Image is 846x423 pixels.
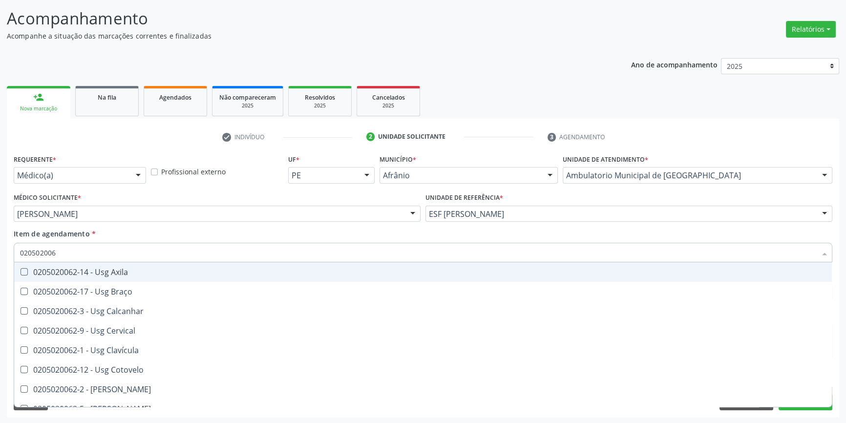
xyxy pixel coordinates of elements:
div: Unidade solicitante [378,132,445,141]
label: UF [288,152,299,167]
span: Agendados [159,93,191,102]
label: Requerente [14,152,56,167]
span: Cancelados [372,93,405,102]
button: Relatórios [786,21,836,38]
div: 2025 [219,102,276,109]
label: Unidade de referência [425,190,503,206]
div: Nova marcação [14,105,63,112]
p: Acompanhamento [7,6,590,31]
span: Item de agendamento [14,229,90,238]
p: Acompanhe a situação das marcações correntes e finalizadas [7,31,590,41]
span: Não compareceram [219,93,276,102]
span: Afrânio [383,170,538,180]
div: 0205020062-1 - Usg Clavícula [20,346,826,354]
span: Na fila [98,93,116,102]
div: 0205020062-9 - Usg Cervical [20,327,826,335]
div: 0205020062-2 - [PERSON_NAME] [20,385,826,393]
p: Ano de acompanhamento [631,58,718,70]
span: PE [292,170,355,180]
span: Resolvidos [305,93,335,102]
label: Município [380,152,416,167]
div: 0205020062-12 - Usg Cotovelo [20,366,826,374]
span: [PERSON_NAME] [17,209,401,219]
div: 2025 [296,102,344,109]
div: 0205020062-17 - Usg Braço [20,288,826,296]
label: Unidade de atendimento [563,152,648,167]
div: person_add [33,92,44,103]
div: 0205020062-3 - Usg Calcanhar [20,307,826,315]
div: 0205020062-14 - Usg Axila [20,268,826,276]
span: Médico(a) [17,170,126,180]
div: 0205020062-5 - [PERSON_NAME] [20,405,826,413]
div: 2 [366,132,375,141]
input: Buscar por procedimentos [20,243,816,262]
label: Médico Solicitante [14,190,81,206]
label: Profissional externo [161,167,226,177]
span: Ambulatorio Municipal de [GEOGRAPHIC_DATA] [566,170,812,180]
div: 2025 [364,102,413,109]
span: ESF [PERSON_NAME] [429,209,812,219]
